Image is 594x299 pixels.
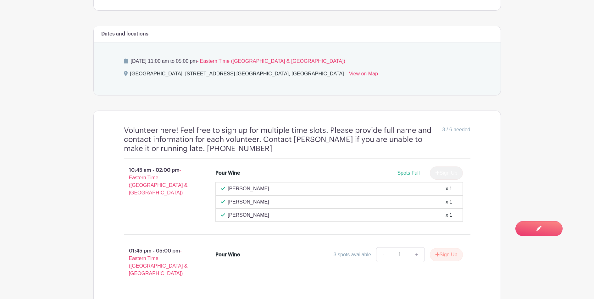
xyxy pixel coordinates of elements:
div: x 1 [446,185,452,193]
div: [GEOGRAPHIC_DATA], [STREET_ADDRESS] [GEOGRAPHIC_DATA], [GEOGRAPHIC_DATA] [130,70,344,80]
div: 3 spots available [334,251,371,258]
p: 01:45 pm - 05:00 pm [114,245,206,280]
span: - Eastern Time ([GEOGRAPHIC_DATA] & [GEOGRAPHIC_DATA]) [197,58,345,64]
div: x 1 [446,198,452,206]
p: [PERSON_NAME] [228,198,269,206]
span: 3 / 6 needed [442,126,470,133]
a: + [409,247,425,262]
h6: Dates and locations [101,31,148,37]
p: [PERSON_NAME] [228,211,269,219]
div: x 1 [446,211,452,219]
span: Spots Full [397,170,419,176]
a: - [376,247,391,262]
span: - Eastern Time ([GEOGRAPHIC_DATA] & [GEOGRAPHIC_DATA]) [129,248,188,276]
p: 10:45 am - 02:00 pm [114,164,206,199]
span: - Eastern Time ([GEOGRAPHIC_DATA] & [GEOGRAPHIC_DATA]) [129,167,188,195]
p: [PERSON_NAME] [228,185,269,193]
div: Pour Wine [215,251,240,258]
button: Sign Up [430,248,463,261]
p: [DATE] 11:00 am to 05:00 pm [124,57,470,65]
a: View on Map [349,70,378,80]
h4: Volunteer here! Feel free to sign up for multiple time slots. Please provide full name and contac... [124,126,442,153]
div: Pour Wine [215,169,240,177]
